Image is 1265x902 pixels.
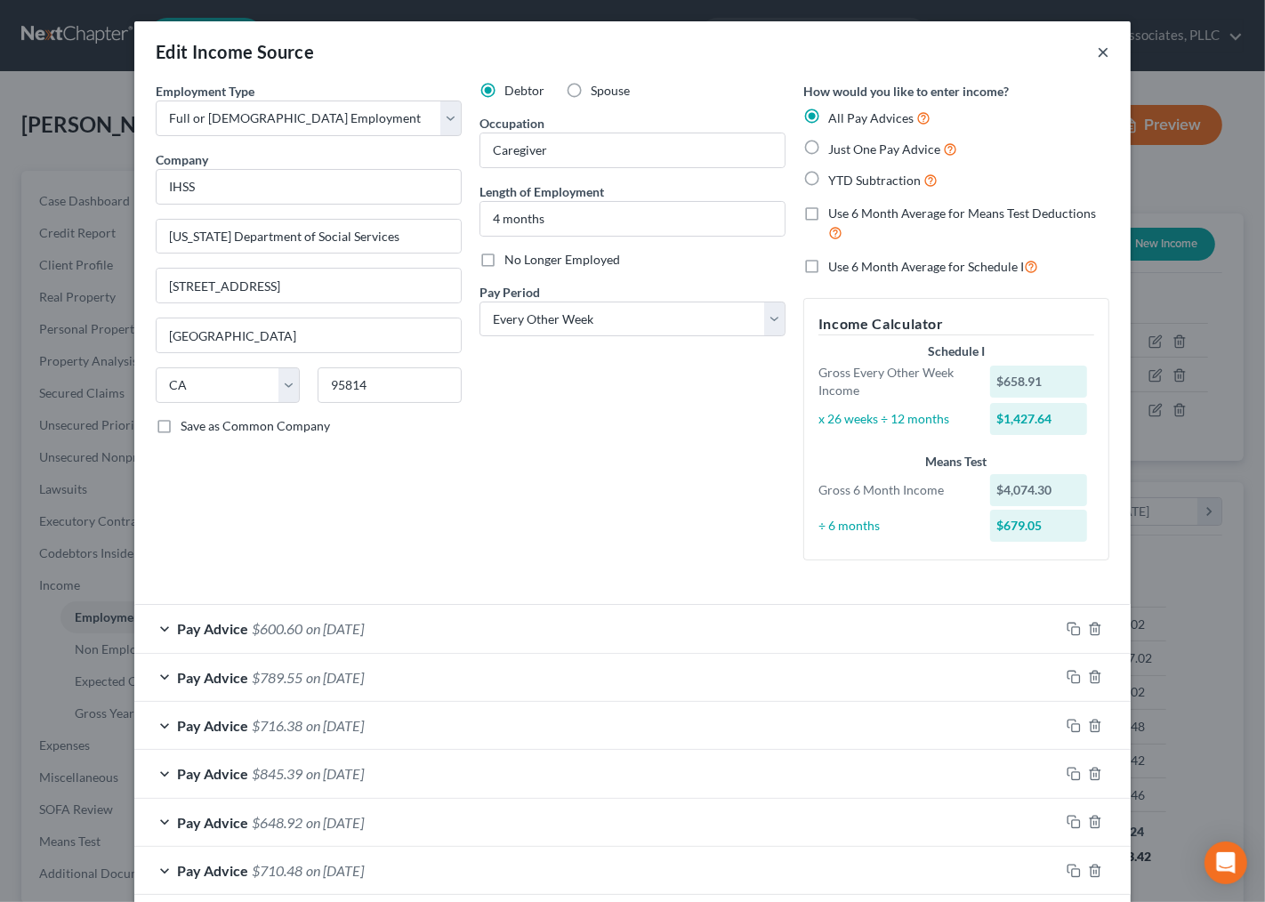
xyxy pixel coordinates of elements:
[177,765,248,782] span: Pay Advice
[828,110,914,125] span: All Pay Advices
[810,517,981,535] div: ÷ 6 months
[818,313,1094,335] h5: Income Calculator
[156,39,314,64] div: Edit Income Source
[306,862,364,879] span: on [DATE]
[306,620,364,637] span: on [DATE]
[157,269,461,302] input: Unit, Suite, etc...
[318,367,462,403] input: Enter zip...
[504,252,620,267] span: No Longer Employed
[252,717,302,734] span: $716.38
[990,366,1088,398] div: $658.91
[156,84,254,99] span: Employment Type
[828,259,1024,274] span: Use 6 Month Average for Schedule I
[480,133,785,167] input: --
[803,82,1009,101] label: How would you like to enter income?
[252,669,302,686] span: $789.55
[177,814,248,831] span: Pay Advice
[990,474,1088,506] div: $4,074.30
[306,717,364,734] span: on [DATE]
[479,182,604,201] label: Length of Employment
[810,364,981,399] div: Gross Every Other Week Income
[990,403,1088,435] div: $1,427.64
[828,205,1096,221] span: Use 6 Month Average for Means Test Deductions
[252,814,302,831] span: $648.92
[181,418,330,433] span: Save as Common Company
[177,717,248,734] span: Pay Advice
[252,862,302,879] span: $710.48
[990,510,1088,542] div: $679.05
[177,620,248,637] span: Pay Advice
[810,481,981,499] div: Gross 6 Month Income
[306,669,364,686] span: on [DATE]
[177,669,248,686] span: Pay Advice
[828,141,940,157] span: Just One Pay Advice
[156,169,462,205] input: Search company by name...
[252,765,302,782] span: $845.39
[479,114,544,133] label: Occupation
[591,83,630,98] span: Spouse
[177,862,248,879] span: Pay Advice
[157,318,461,352] input: Enter city...
[480,202,785,236] input: ex: 2 years
[818,342,1094,360] div: Schedule I
[1097,41,1109,62] button: ×
[828,173,921,188] span: YTD Subtraction
[156,152,208,167] span: Company
[157,220,461,254] input: Enter address...
[479,285,540,300] span: Pay Period
[252,620,302,637] span: $600.60
[810,410,981,428] div: x 26 weeks ÷ 12 months
[306,814,364,831] span: on [DATE]
[306,765,364,782] span: on [DATE]
[504,83,544,98] span: Debtor
[1205,842,1247,884] div: Open Intercom Messenger
[818,453,1094,471] div: Means Test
